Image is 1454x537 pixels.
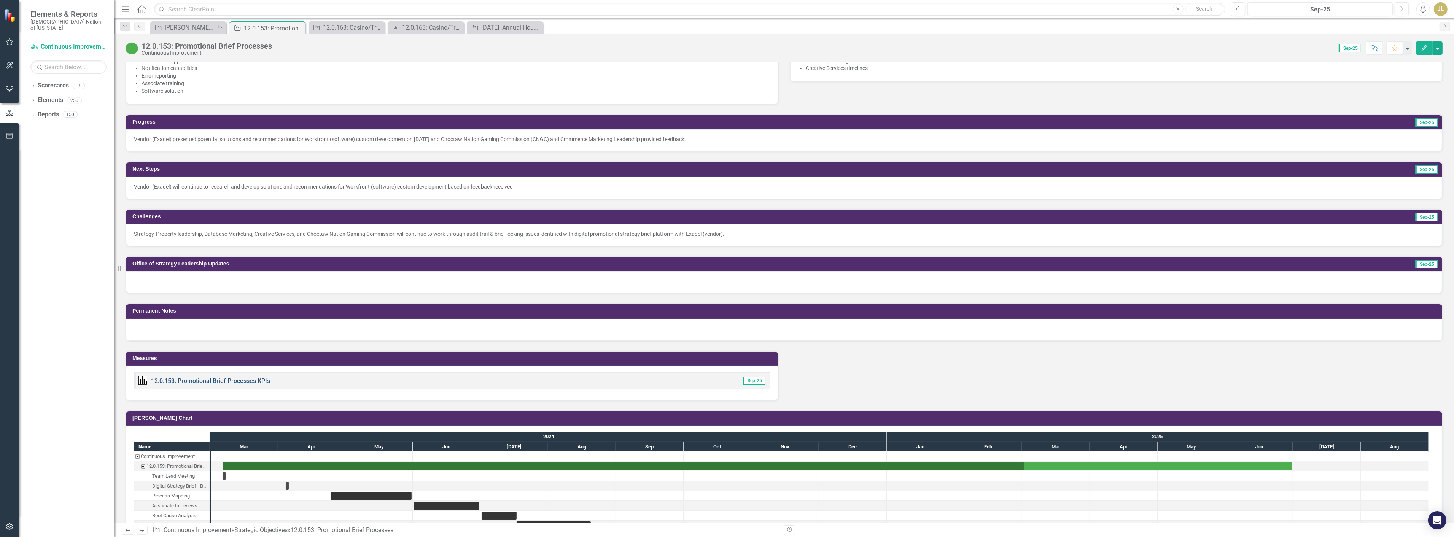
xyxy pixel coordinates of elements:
[154,3,1225,16] input: Search ClearPoint...
[1158,442,1225,452] div: May
[310,23,383,32] a: 12.0.163: Casino/Travel Plaza Comp Redemption
[323,23,383,32] div: 12.0.163: Casino/Travel Plaza Comp Redemption
[887,442,954,452] div: Jan
[4,8,17,22] img: ClearPoint Strategy
[30,10,107,19] span: Elements & Reports
[142,87,770,95] li: Software solution
[142,72,770,79] li: Error reporting
[134,521,210,531] div: Report Out
[142,42,272,50] div: 12.0.153: Promotional Brief Processes
[291,526,393,534] div: 12.0.153: Promotional Brief Processes
[134,491,210,501] div: Task: Start date: 2024-04-24 End date: 2024-05-31
[152,511,196,521] div: Root Cause Analysis
[481,23,541,32] div: [DATE]: Annual Housing Strategy (FY25-26, 240 homes per year)
[134,501,210,511] div: Task: Start date: 2024-06-01 End date: 2024-06-30
[469,23,541,32] a: [DATE]: Annual Housing Strategy (FY25-26, 240 homes per year)
[142,79,770,87] li: Associate training
[234,526,288,534] a: Strategic Objectives
[1428,511,1446,529] div: Open Intercom Messenger
[1434,2,1448,16] button: JL
[743,377,765,385] span: Sep-25
[390,23,462,32] a: 12.0.163: Casino/Travel Plaza Comp Redemption
[1225,442,1293,452] div: Jun
[146,461,207,471] div: 12.0.153: Promotional Brief Processes
[141,451,195,461] div: Continuous Improvement
[132,214,851,219] h3: Challenges
[1185,4,1223,14] button: Search
[153,526,778,535] div: » »
[223,462,1292,470] div: Task: Start date: 2024-03-06 End date: 2025-06-30
[1293,442,1361,452] div: Jul
[132,415,1438,421] h3: [PERSON_NAME] Chart
[30,19,107,31] small: [DEMOGRAPHIC_DATA] Nation of [US_STATE]
[134,461,210,471] div: 12.0.153: Promotional Brief Processes
[414,502,479,510] div: Task: Start date: 2024-06-01 End date: 2024-06-30
[151,377,270,384] a: 12.0.153: Promotional Brief Processes KPIs
[1415,165,1438,174] span: Sep-25
[1361,442,1429,452] div: Aug
[30,43,107,51] a: Continuous Improvement
[138,376,147,385] img: Performance Management
[134,135,1434,143] p: Vendor (Exadel) presented potential solutions and recommendations for Workfront (software) custom...
[142,64,770,72] li: Notification capabilities
[1022,442,1090,452] div: Mar
[134,501,210,511] div: Associate Interviews
[286,482,289,490] div: Task: Start date: 2024-04-04 End date: 2024-04-04
[38,110,59,119] a: Reports
[38,96,63,105] a: Elements
[152,491,190,501] div: Process Mapping
[819,442,887,452] div: Dec
[331,492,412,500] div: Task: Start date: 2024-04-24 End date: 2024-05-31
[1196,6,1212,12] span: Search
[132,261,1186,267] h3: Office of Strategy Leadership Updates
[1247,2,1393,16] button: Sep-25
[211,442,278,452] div: Mar
[1415,213,1438,221] span: Sep-25
[480,442,548,452] div: Jul
[1090,442,1158,452] div: Apr
[616,442,684,452] div: Sep
[517,521,591,529] div: Task: Start date: 2024-07-17 End date: 2024-08-20
[1415,118,1438,127] span: Sep-25
[165,23,215,32] div: [PERSON_NAME] SOs
[38,81,69,90] a: Scorecards
[73,83,85,89] div: 3
[152,521,175,531] div: Report Out
[134,521,210,531] div: Task: Start date: 2024-07-17 End date: 2024-08-20
[684,442,751,452] div: Oct
[954,442,1022,452] div: Feb
[278,442,345,452] div: Apr
[134,471,210,481] div: Task: Start date: 2024-03-06 End date: 2024-03-06
[223,472,226,480] div: Task: Start date: 2024-03-06 End date: 2024-03-06
[30,60,107,74] input: Search Below...
[751,442,819,452] div: Nov
[134,471,210,481] div: Team Lead Meeting
[413,442,480,452] div: Jun
[134,451,210,461] div: Task: Continuous Improvement Start date: 2024-03-06 End date: 2024-03-07
[132,119,784,125] h3: Progress
[548,442,616,452] div: Aug
[132,356,774,361] h3: Measures
[134,461,210,471] div: Task: Start date: 2024-03-06 End date: 2025-06-30
[134,451,210,461] div: Continuous Improvement
[152,481,207,491] div: Digital Strategy Brief - Build-out progress review
[134,491,210,501] div: Process Mapping
[1250,5,1390,14] div: Sep-25
[126,42,138,54] img: CI Action Plan Approved/In Progress
[132,308,1438,314] h3: Permanent Notes
[244,24,304,33] div: 12.0.153: Promotional Brief Processes
[63,111,78,118] div: 150
[211,432,887,442] div: 2024
[134,442,210,451] div: Name
[134,230,1434,238] p: Strategy, Property leadership, Database Marketing, Creative Services, and Choctaw Nation Gaming C...
[402,23,462,32] div: 12.0.163: Casino/Travel Plaza Comp Redemption
[134,183,1434,191] p: Vendor (Exadel) will continue to research and develop solutions and recommendations for Workfront...
[482,512,517,520] div: Task: Start date: 2024-07-01 End date: 2024-07-17
[152,471,195,481] div: Team Lead Meeting
[164,526,231,534] a: Continuous Improvement
[152,23,215,32] a: [PERSON_NAME] SOs
[887,432,1429,442] div: 2025
[134,481,210,491] div: Task: Start date: 2024-04-04 End date: 2024-04-04
[1415,260,1438,268] span: Sep-25
[67,97,82,103] div: 250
